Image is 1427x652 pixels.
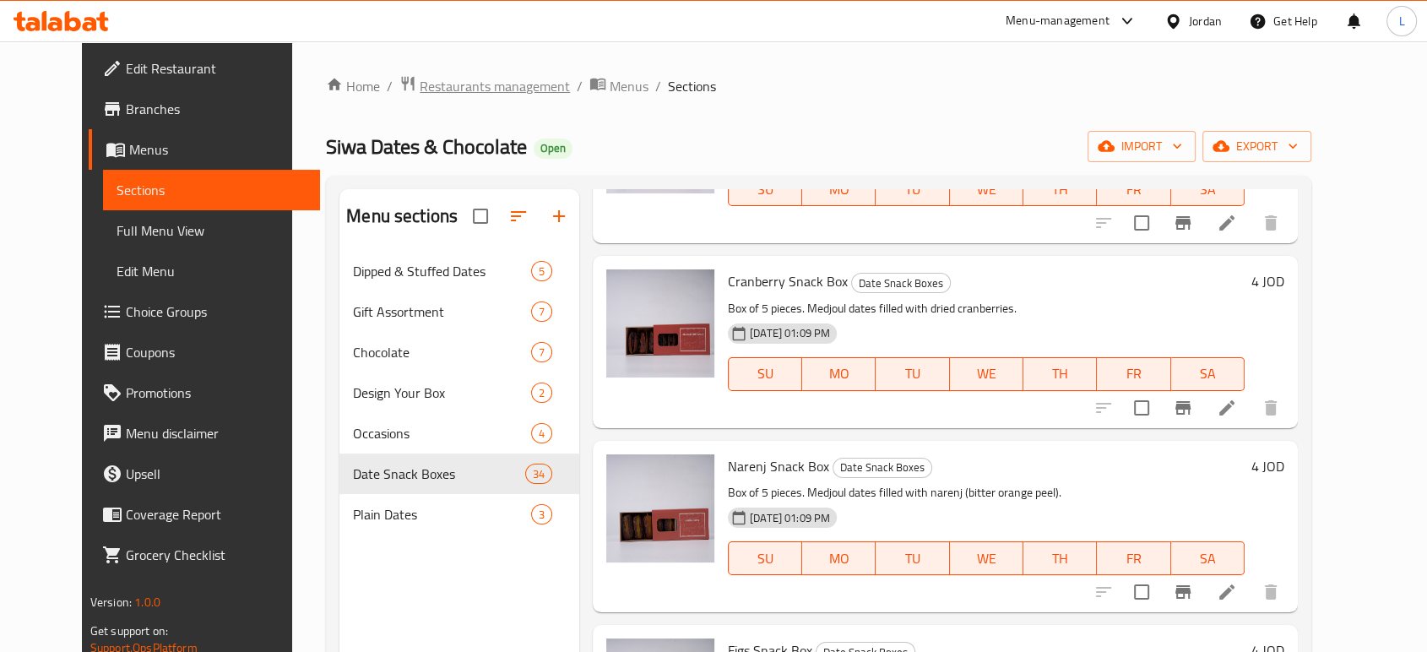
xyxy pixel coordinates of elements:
div: Dipped & Stuffed Dates5 [339,251,579,291]
a: Choice Groups [89,291,320,332]
span: export [1216,136,1298,157]
span: Gift Assortment [353,302,531,322]
span: SA [1178,177,1238,202]
span: 7 [532,304,551,320]
button: export [1202,131,1311,162]
button: TH [1023,172,1097,206]
div: items [531,383,552,403]
span: TH [1030,546,1090,571]
div: Menu-management [1006,11,1110,31]
span: [DATE] 01:09 PM [743,325,837,341]
a: Full Menu View [103,210,320,251]
button: SA [1171,357,1245,391]
button: SU [728,541,802,575]
a: Edit menu item [1217,582,1237,602]
div: Date Snack Boxes [851,273,951,293]
p: Box of 5 pieces. Medjoul dates filled with dried cranberries. [728,298,1245,319]
span: Restaurants management [420,76,570,96]
span: Select to update [1124,390,1159,426]
button: MO [802,541,876,575]
span: FR [1104,177,1164,202]
span: TH [1030,177,1090,202]
span: TU [882,177,942,202]
div: items [531,261,552,281]
span: 2 [532,385,551,401]
span: MO [809,546,869,571]
a: Menus [589,75,648,97]
div: Occasions4 [339,413,579,454]
button: Add section [539,196,579,236]
a: Home [326,76,380,96]
h6: 4 JOD [1251,269,1284,293]
span: Grocery Checklist [126,545,307,565]
div: items [531,342,552,362]
span: FR [1104,361,1164,386]
li: / [655,76,661,96]
div: Gift Assortment7 [339,291,579,332]
button: SU [728,357,802,391]
span: Menu disclaimer [126,423,307,443]
button: delete [1251,203,1291,243]
span: MO [809,361,869,386]
li: / [577,76,583,96]
img: Cranberry Snack Box [606,269,714,378]
span: Branches [126,99,307,119]
span: Edit Menu [117,261,307,281]
button: SU [728,172,802,206]
span: WE [957,177,1017,202]
button: FR [1097,541,1170,575]
button: delete [1251,388,1291,428]
a: Promotions [89,372,320,413]
span: Menus [129,139,307,160]
span: SA [1178,546,1238,571]
button: Branch-specific-item [1163,388,1203,428]
button: import [1088,131,1196,162]
button: FR [1097,172,1170,206]
span: MO [809,177,869,202]
span: 3 [532,507,551,523]
nav: Menu sections [339,244,579,541]
div: Plain Dates3 [339,494,579,535]
span: Full Menu View [117,220,307,241]
button: Branch-specific-item [1163,203,1203,243]
button: TH [1023,541,1097,575]
span: TU [882,361,942,386]
li: / [387,76,393,96]
span: Date Snack Boxes [852,274,950,293]
h6: 4 JOD [1251,454,1284,478]
a: Branches [89,89,320,129]
span: Dipped & Stuffed Dates [353,261,531,281]
span: 5 [532,264,551,280]
div: items [531,302,552,322]
span: Choice Groups [126,302,307,322]
span: Open [534,141,572,155]
span: Occasions [353,423,531,443]
nav: breadcrumb [326,75,1311,97]
div: Date Snack Boxes [353,464,524,484]
a: Edit menu item [1217,398,1237,418]
button: delete [1251,572,1291,612]
span: SA [1178,361,1238,386]
span: FR [1104,546,1164,571]
a: Coverage Report [89,494,320,535]
span: Edit Restaurant [126,58,307,79]
div: Date Snack Boxes34 [339,454,579,494]
span: SU [735,361,795,386]
span: Upsell [126,464,307,484]
span: Plain Dates [353,504,531,524]
span: SU [735,177,795,202]
button: FR [1097,357,1170,391]
a: Edit menu item [1217,213,1237,233]
span: Select all sections [463,198,498,234]
span: Design Your Box [353,383,531,403]
span: WE [957,546,1017,571]
span: L [1398,12,1404,30]
a: Menus [89,129,320,170]
button: WE [950,541,1023,575]
a: Restaurants management [399,75,570,97]
button: WE [950,357,1023,391]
